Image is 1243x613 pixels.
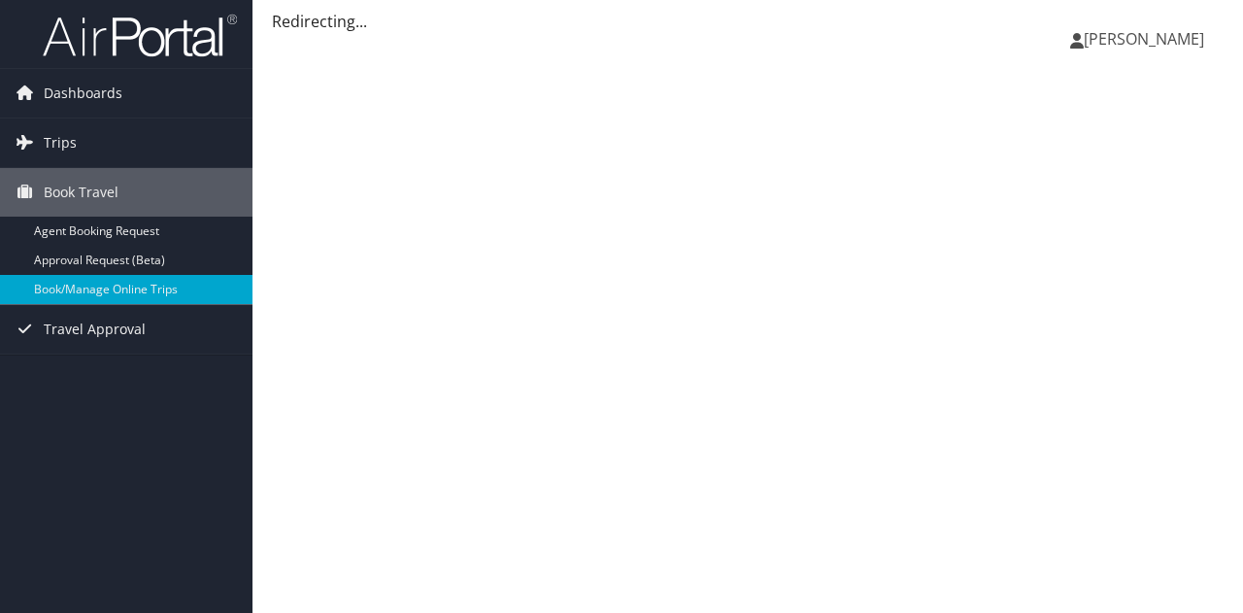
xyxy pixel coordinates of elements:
img: airportal-logo.png [43,13,237,58]
span: Trips [44,119,77,167]
span: [PERSON_NAME] [1084,28,1204,50]
span: Dashboards [44,69,122,118]
span: Travel Approval [44,305,146,354]
div: Redirecting... [272,10,1224,33]
span: Book Travel [44,168,118,217]
a: [PERSON_NAME] [1070,10,1224,68]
